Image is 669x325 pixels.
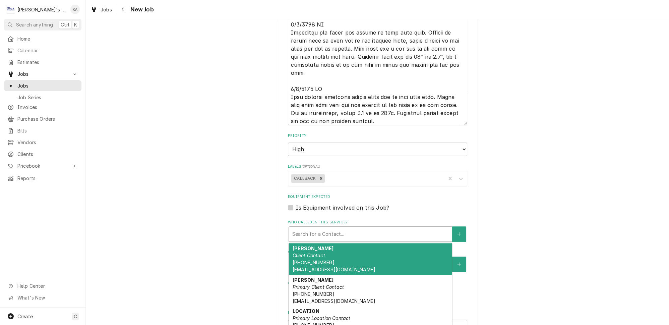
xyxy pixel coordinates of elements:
[70,5,80,14] div: KA
[17,6,67,13] div: [PERSON_NAME]'s Refrigeration
[16,21,53,28] span: Search anything
[288,280,467,302] div: Attachments
[17,59,78,66] span: Estimates
[292,260,375,272] span: [PHONE_NUMBER] [EMAIL_ADDRESS][DOMAIN_NAME]
[4,149,81,160] a: Clients
[17,314,33,319] span: Create
[4,160,81,171] a: Go to Pricebook
[6,5,15,14] div: Clay's Refrigeration's Avatar
[457,262,461,267] svg: Create New Contact
[4,68,81,79] a: Go to Jobs
[70,5,80,14] div: Korey Austin's Avatar
[288,220,467,241] div: Who called in this service?
[288,250,467,255] label: Who should the tech(s) ask for?
[288,310,467,316] label: Estimated Arrival Time
[292,308,319,314] strong: LOCATION
[4,19,81,31] button: Search anythingCtrlK
[317,174,325,183] div: Remove CALLBACK
[4,125,81,136] a: Bills
[288,133,467,139] label: Priority
[4,102,81,113] a: Invoices
[17,282,77,289] span: Help Center
[292,315,350,321] em: Primary Location Contact
[4,33,81,44] a: Home
[301,165,320,168] span: ( optional )
[292,277,333,283] strong: [PERSON_NAME]
[17,294,77,301] span: What's New
[288,280,467,285] label: Attachments
[4,80,81,91] a: Jobs
[288,194,467,200] label: Equipment Expected
[17,175,78,182] span: Reports
[74,313,77,320] span: C
[288,194,467,211] div: Equipment Expected
[17,47,78,54] span: Calendar
[17,104,78,111] span: Invoices
[4,45,81,56] a: Calendar
[452,257,466,272] button: Create New Contact
[292,291,375,304] span: [PHONE_NUMBER] [EMAIL_ADDRESS][DOMAIN_NAME]
[17,127,78,134] span: Bills
[88,4,115,15] a: Jobs
[128,5,154,14] span: New Job
[17,35,78,42] span: Home
[4,137,81,148] a: Vendors
[296,204,389,212] label: Is Equipment involved on this Job?
[61,21,69,28] span: Ctrl
[288,250,467,272] div: Who should the tech(s) ask for?
[17,94,78,101] span: Job Series
[292,284,344,290] em: Primary Client Contact
[452,226,466,242] button: Create New Contact
[4,92,81,103] a: Job Series
[4,280,81,291] a: Go to Help Center
[4,173,81,184] a: Reports
[4,292,81,303] a: Go to What's New
[17,139,78,146] span: Vendors
[101,6,112,13] span: Jobs
[17,151,78,158] span: Clients
[17,70,68,77] span: Jobs
[288,133,467,156] div: Priority
[4,113,81,124] a: Purchase Orders
[292,246,333,251] strong: [PERSON_NAME]
[457,232,461,236] svg: Create New Contact
[292,253,325,258] em: Client Contact
[288,220,467,225] label: Who called in this service?
[17,82,78,89] span: Jobs
[288,164,467,169] label: Labels
[288,164,467,186] div: Labels
[6,5,15,14] div: C
[4,57,81,68] a: Estimates
[17,162,68,169] span: Pricebook
[291,174,317,183] div: CALLBACK
[17,115,78,122] span: Purchase Orders
[74,21,77,28] span: K
[118,4,128,15] button: Navigate back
